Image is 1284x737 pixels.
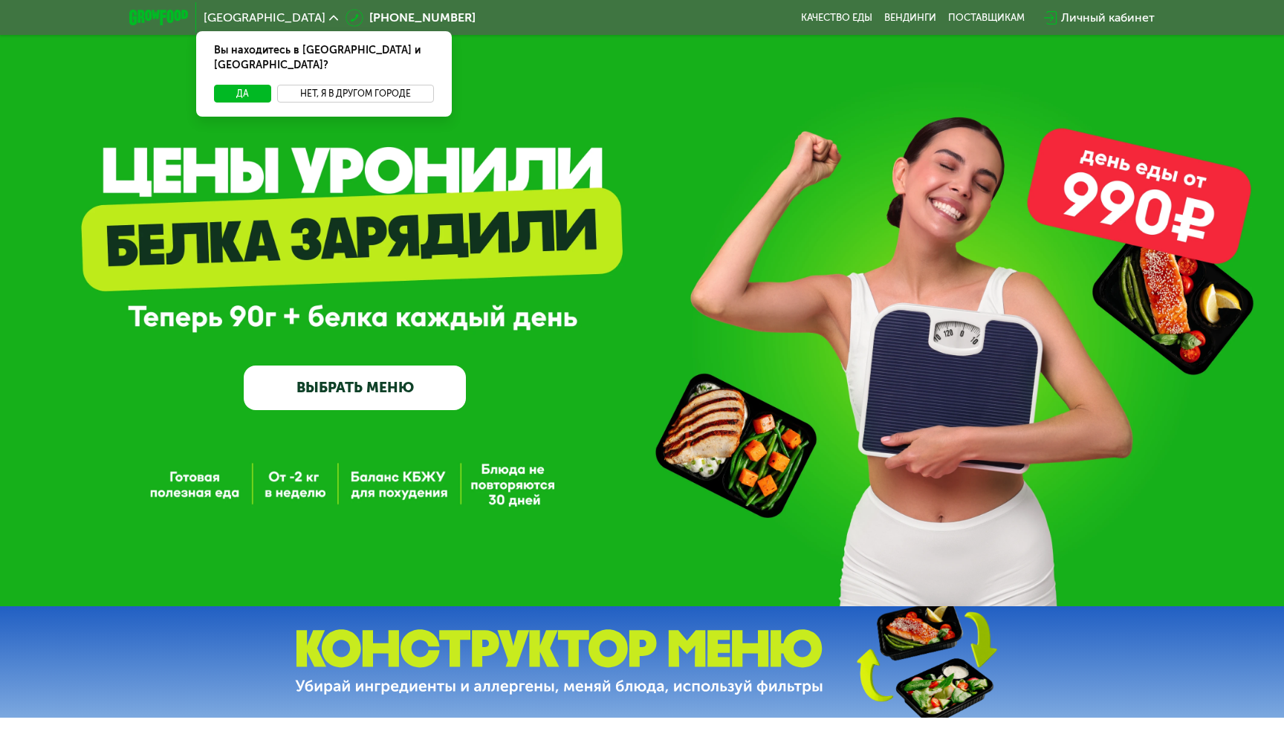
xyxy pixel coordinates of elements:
[196,31,452,85] div: Вы находитесь в [GEOGRAPHIC_DATA] и [GEOGRAPHIC_DATA]?
[244,366,466,410] a: ВЫБРАТЬ МЕНЮ
[214,85,271,103] button: Да
[948,12,1025,24] div: поставщикам
[277,85,434,103] button: Нет, я в другом городе
[801,12,872,24] a: Качество еды
[346,9,476,27] a: [PHONE_NUMBER]
[1061,9,1155,27] div: Личный кабинет
[204,12,325,24] span: [GEOGRAPHIC_DATA]
[884,12,936,24] a: Вендинги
